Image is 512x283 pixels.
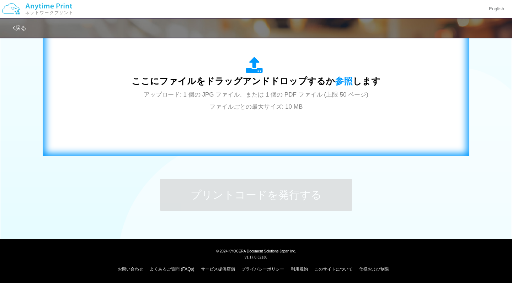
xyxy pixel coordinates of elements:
a: 利用規約 [291,267,308,272]
a: 仕様および制限 [359,267,389,272]
span: 参照 [335,76,353,86]
a: このサイトについて [314,267,353,272]
a: 戻る [13,25,26,31]
a: サービス提供店舗 [201,267,235,272]
span: ここにファイルをドラッグアンドドロップするか します [132,76,380,86]
span: © 2024 KYOCERA Document Solutions Japan Inc. [216,249,296,253]
button: プリントコードを発行する [160,179,352,211]
span: アップロード: 1 個の JPG ファイル、または 1 個の PDF ファイル (上限 50 ページ) ファイルごとの最大サイズ: 10 MB [144,91,368,110]
a: プライバシーポリシー [241,267,284,272]
span: v1.17.0.32136 [245,255,267,259]
a: よくあるご質問 (FAQs) [150,267,194,272]
a: お問い合わせ [118,267,143,272]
